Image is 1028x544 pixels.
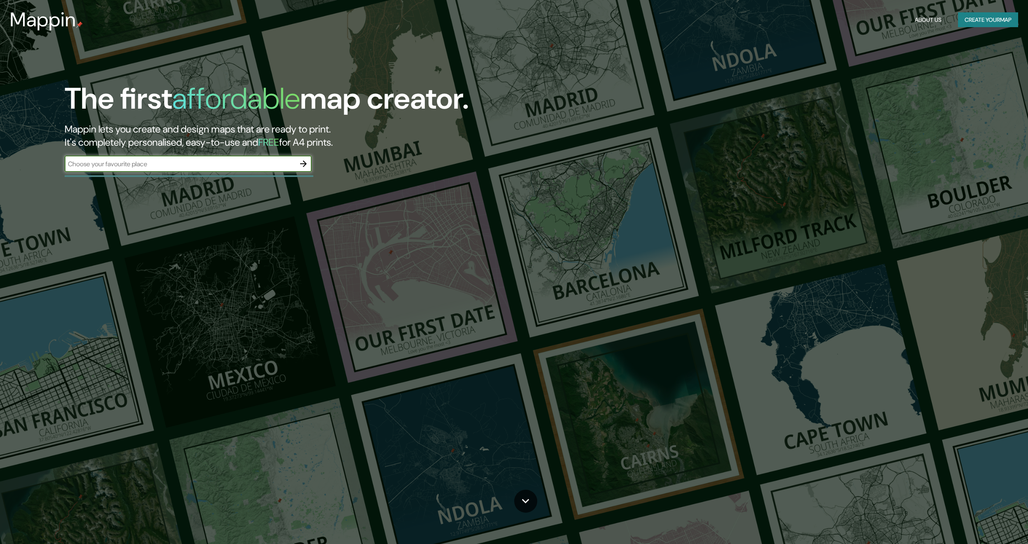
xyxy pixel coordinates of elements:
[10,8,76,31] h3: Mappin
[65,159,295,169] input: Choose your favourite place
[76,21,83,28] img: mappin-pin
[911,12,945,28] button: About Us
[65,123,579,149] h2: Mappin lets you create and design maps that are ready to print. It's completely personalised, eas...
[65,81,469,123] h1: The first map creator.
[958,12,1018,28] button: Create yourmap
[172,79,300,118] h1: affordable
[258,136,279,149] h5: FREE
